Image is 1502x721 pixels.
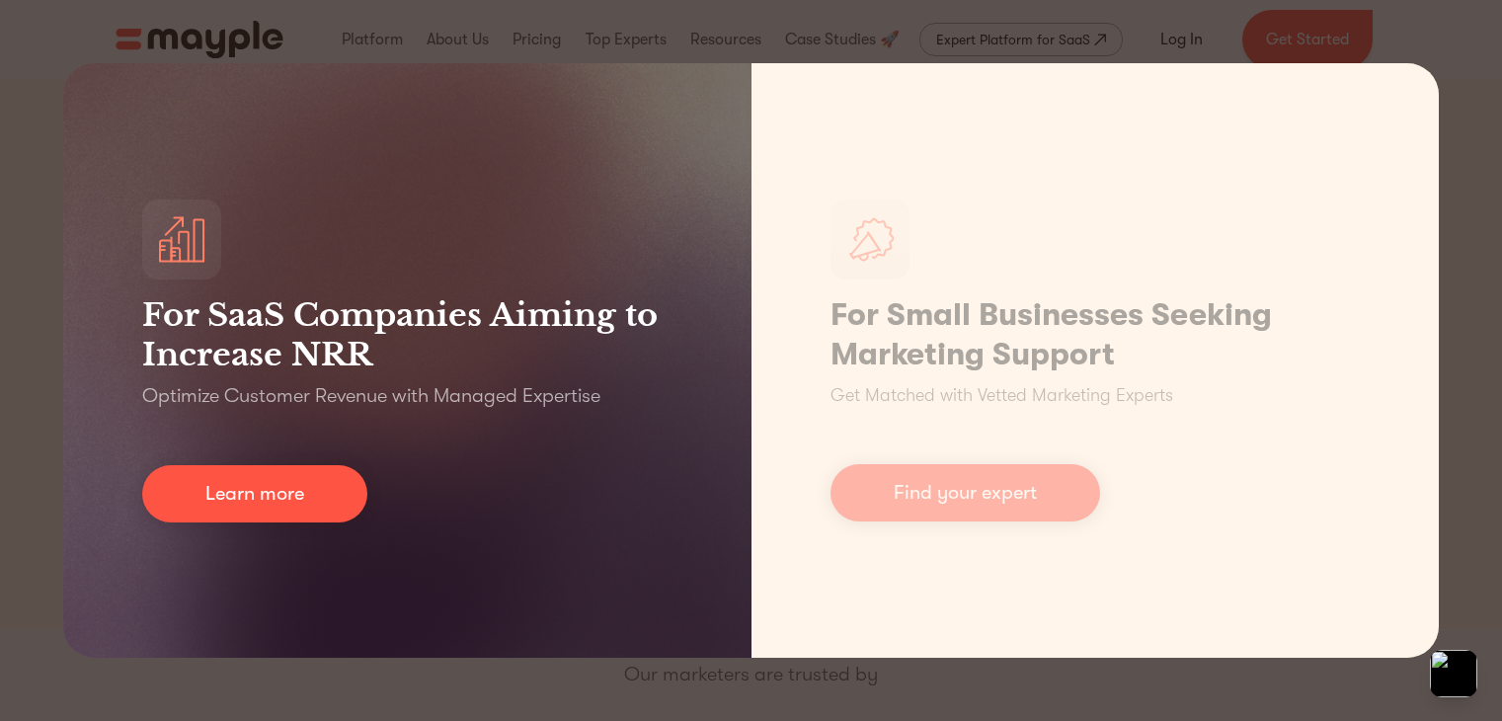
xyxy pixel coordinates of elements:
[830,464,1100,521] a: Find your expert
[830,382,1173,409] p: Get Matched with Vetted Marketing Experts
[142,295,672,374] h3: For SaaS Companies Aiming to Increase NRR
[830,295,1361,374] h1: For Small Businesses Seeking Marketing Support
[142,465,367,522] a: Learn more
[142,382,600,410] p: Optimize Customer Revenue with Managed Expertise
